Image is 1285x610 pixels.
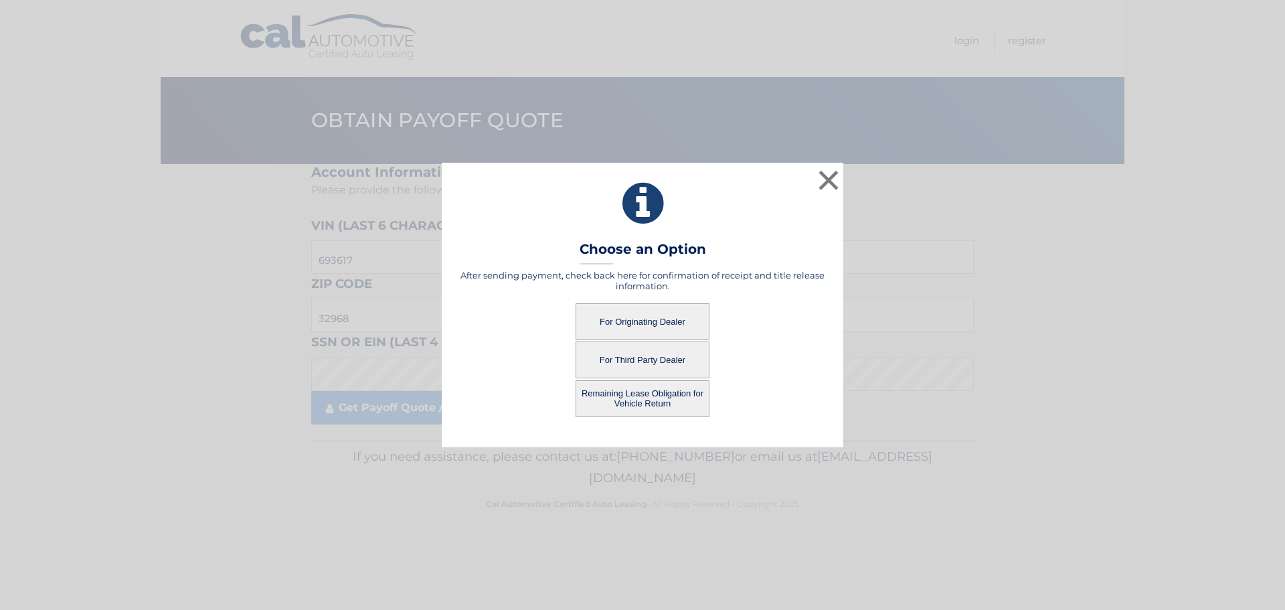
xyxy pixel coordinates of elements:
button: For Originating Dealer [576,303,709,340]
button: For Third Party Dealer [576,341,709,378]
button: Remaining Lease Obligation for Vehicle Return [576,380,709,417]
button: × [815,167,842,194]
h5: After sending payment, check back here for confirmation of receipt and title release information. [458,270,827,291]
h3: Choose an Option [580,241,706,264]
